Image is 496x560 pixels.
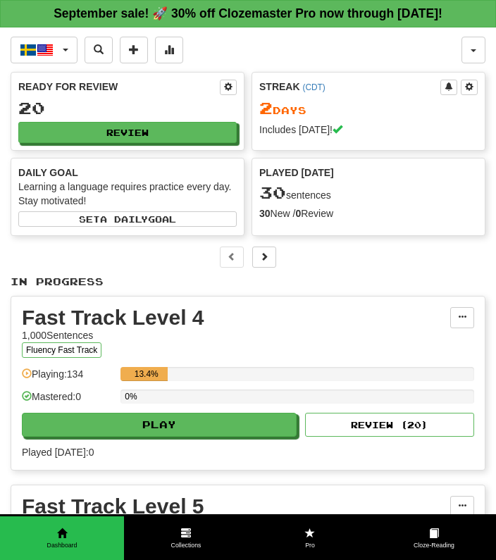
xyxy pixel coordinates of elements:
div: Playing: 134 [22,367,113,390]
button: Review [18,122,237,143]
div: Day s [259,99,478,118]
span: 2 [259,98,273,118]
button: Search sentences [85,37,113,63]
button: Play [22,413,297,437]
strong: 0 [295,208,301,219]
div: 20 [18,99,237,117]
div: Mastered: 0 [22,390,113,413]
div: 1,000 Sentences [22,328,450,342]
button: Seta dailygoal [18,211,237,227]
div: Fast Track Level 4 [22,307,450,328]
div: New / Review [259,206,478,220]
div: Streak [259,80,440,94]
button: Add sentence to collection [120,37,148,63]
span: a daily [100,214,148,224]
button: Fluency Fast Track [22,342,101,358]
div: Ready for Review [18,80,220,94]
button: More stats [155,37,183,63]
strong: 30 [259,208,271,219]
span: 30 [259,182,286,202]
div: Fast Track Level 5 [22,496,450,517]
span: Played [DATE] [259,166,334,180]
span: Pro [248,541,372,550]
div: Daily Goal [18,166,237,180]
span: Collections [124,541,248,550]
span: Cloze-Reading [372,541,496,550]
div: Includes [DATE]! [259,123,478,137]
div: sentences [259,184,478,202]
button: Review (20) [305,413,474,437]
a: (CDT) [302,82,325,92]
span: Played [DATE]: 0 [22,445,474,459]
strong: September sale! 🚀 30% off Clozemaster Pro now through [DATE]! [54,6,442,20]
div: 13.4% [125,367,168,381]
div: Learning a language requires practice every day. Stay motivated! [18,180,237,208]
p: In Progress [11,275,485,289]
